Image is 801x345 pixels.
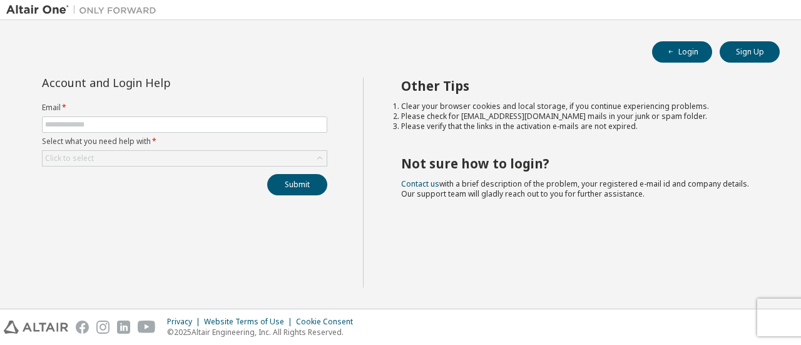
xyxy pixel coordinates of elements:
[167,317,204,327] div: Privacy
[401,78,758,94] h2: Other Tips
[76,321,89,334] img: facebook.svg
[401,178,749,199] span: with a brief description of the problem, your registered e-mail id and company details. Our suppo...
[720,41,780,63] button: Sign Up
[401,101,758,111] li: Clear your browser cookies and local storage, if you continue experiencing problems.
[401,155,758,172] h2: Not sure how to login?
[401,121,758,131] li: Please verify that the links in the activation e-mails are not expired.
[267,174,327,195] button: Submit
[652,41,712,63] button: Login
[45,153,94,163] div: Click to select
[401,178,439,189] a: Contact us
[204,317,296,327] div: Website Terms of Use
[138,321,156,334] img: youtube.svg
[4,321,68,334] img: altair_logo.svg
[117,321,130,334] img: linkedin.svg
[296,317,360,327] div: Cookie Consent
[167,327,360,337] p: © 2025 Altair Engineering, Inc. All Rights Reserved.
[6,4,163,16] img: Altair One
[43,151,327,166] div: Click to select
[42,136,327,147] label: Select what you need help with
[42,78,270,88] div: Account and Login Help
[96,321,110,334] img: instagram.svg
[401,111,758,121] li: Please check for [EMAIL_ADDRESS][DOMAIN_NAME] mails in your junk or spam folder.
[42,103,327,113] label: Email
